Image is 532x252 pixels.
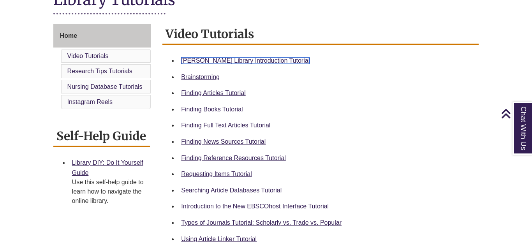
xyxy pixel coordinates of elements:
[67,68,132,74] a: Research Tips Tutorials
[53,24,151,111] div: Guide Page Menu
[53,126,150,147] h2: Self-Help Guide
[181,90,245,96] a: Finding Articles Tutorial
[181,219,342,226] a: Types of Journals Tutorial: Scholarly vs. Trade vs. Popular
[181,57,310,64] a: [PERSON_NAME] Library Introduction Tutorial
[181,187,282,194] a: Searching Article Databases Tutorial
[67,83,143,90] a: Nursing Database Tutorials
[181,236,257,242] a: Using Article Linker Tutorial
[53,24,151,48] a: Home
[162,24,479,45] h2: Video Tutorials
[72,159,143,176] a: Library DIY: Do It Yourself Guide
[181,106,243,113] a: Finding Books Tutorial
[181,122,270,129] a: Finding Full Text Articles Tutorial
[181,155,286,161] a: Finding Reference Resources Tutorial
[72,178,144,206] div: Use this self-help guide to learn how to navigate the online library.
[181,138,266,145] a: Finding News Sources Tutorial
[181,203,329,210] a: Introduction to the New EBSCOhost Interface Tutorial
[67,53,109,59] a: Video Tutorials
[60,32,77,39] span: Home
[181,74,220,80] a: Brainstorming
[501,108,530,119] a: Back to Top
[181,171,252,177] a: Requesting Items Tutorial
[67,99,113,105] a: Instagram Reels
